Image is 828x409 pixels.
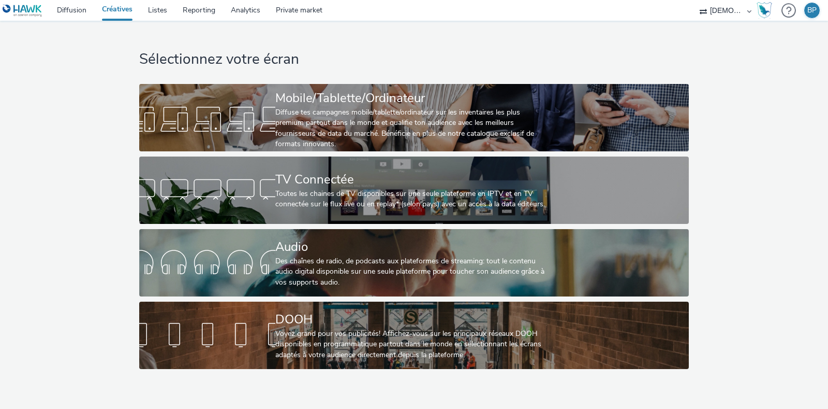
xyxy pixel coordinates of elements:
[275,107,548,150] div: Diffuse tes campagnes mobile/tablette/ordinateur sur les inventaires les plus premium partout dan...
[139,302,689,369] a: DOOHVoyez grand pour vos publicités! Affichez-vous sur les principaux réseaux DOOH disponibles en...
[275,89,548,107] div: Mobile/Tablette/Ordinateur
[807,3,817,18] div: BP
[275,256,548,288] div: Des chaînes de radio, de podcasts aux plateformes de streaming: tout le contenu audio digital dis...
[139,229,689,297] a: AudioDes chaînes de radio, de podcasts aux plateformes de streaming: tout le contenu audio digita...
[139,157,689,224] a: TV ConnectéeToutes les chaines de TV disponibles sur une seule plateforme en IPTV et en TV connec...
[139,50,689,69] h1: Sélectionnez votre écran
[757,2,776,19] a: Hawk Academy
[139,84,689,151] a: Mobile/Tablette/OrdinateurDiffuse tes campagnes mobile/tablette/ordinateur sur les inventaires le...
[275,189,548,210] div: Toutes les chaines de TV disponibles sur une seule plateforme en IPTV et en TV connectée sur le f...
[275,171,548,189] div: TV Connectée
[275,329,548,360] div: Voyez grand pour vos publicités! Affichez-vous sur les principaux réseaux DOOH disponibles en pro...
[275,238,548,256] div: Audio
[3,4,42,17] img: undefined Logo
[757,2,772,19] img: Hawk Academy
[275,311,548,329] div: DOOH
